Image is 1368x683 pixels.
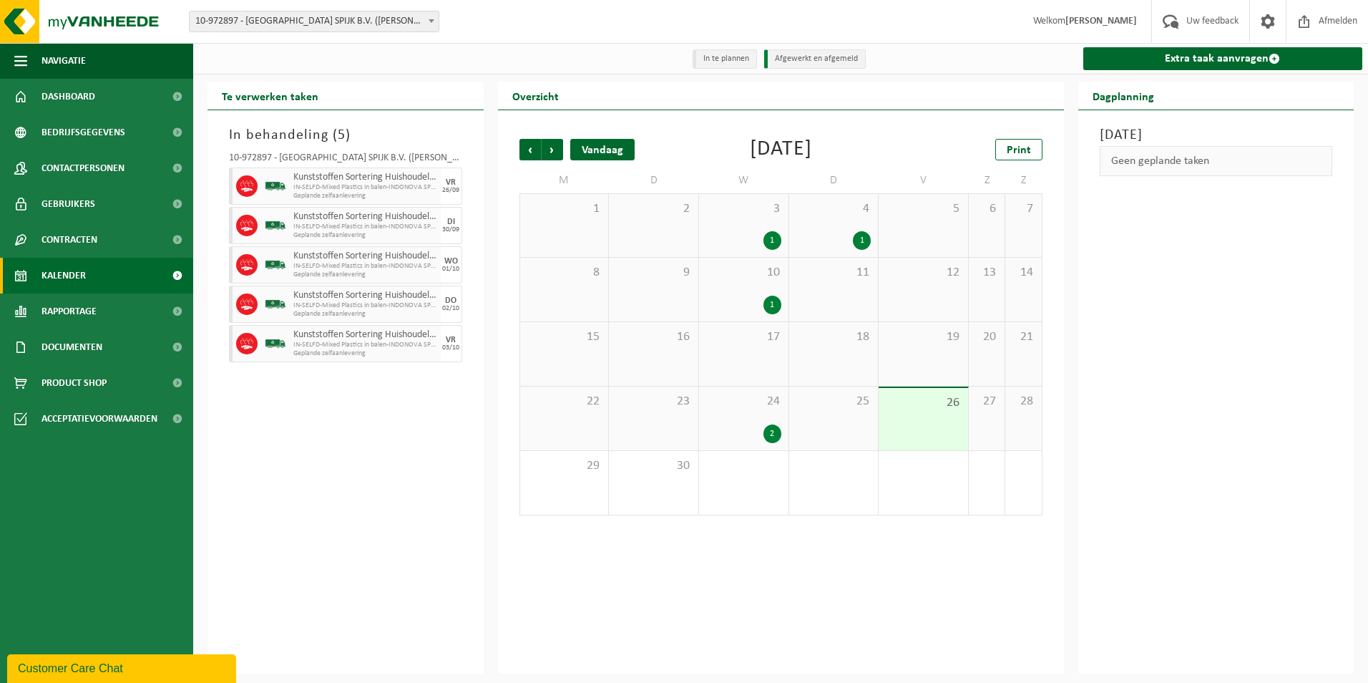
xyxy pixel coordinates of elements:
td: D [789,168,879,193]
div: DO [445,296,456,305]
td: M [519,168,610,193]
div: [DATE] [750,139,812,160]
span: IN-SELFD-Mixed Plastics in balen-INDONOVA SPIJK (Wellman) [293,262,437,271]
span: Documenten [41,329,102,365]
li: Afgewerkt en afgemeld [764,49,866,69]
div: 1 [763,296,781,314]
div: Geen geplande taken [1100,146,1333,176]
span: 14 [1012,265,1034,281]
span: 11 [796,265,871,281]
span: 5 [338,128,346,142]
span: 12 [886,265,961,281]
span: Navigatie [41,43,86,79]
div: WO [444,257,458,266]
span: Kunststoffen Sortering Huishoudelijke Verpakkingen (CR) [293,172,437,183]
div: 03/10 [442,344,459,352]
td: Z [1005,168,1042,193]
span: 27 [976,394,997,410]
span: Contactpersonen [41,150,124,186]
span: Geplande zelfaanlevering [293,349,437,358]
span: 13 [976,265,997,281]
span: 10-972897 - INDONOVA SPIJK B.V. (WELLMAN INT. LTD) - SPIJK [189,11,439,32]
h2: Dagplanning [1078,82,1168,110]
span: Geplande zelfaanlevering [293,310,437,319]
span: 7 [1012,201,1034,217]
span: 30 [616,458,691,474]
span: 21 [1012,329,1034,345]
span: 9 [616,265,691,281]
span: 28 [1012,394,1034,410]
div: Vandaag [570,139,635,160]
h2: Overzicht [498,82,573,110]
strong: [PERSON_NAME] [1065,16,1137,26]
span: Kalender [41,258,86,294]
span: Kunststoffen Sortering Huishoudelijke Verpakkingen (CR) [293,329,437,341]
td: W [699,168,789,193]
span: Product Shop [41,365,107,401]
span: 18 [796,329,871,345]
span: IN-SELFD-Mixed Plastics in balen-INDONOVA SPIJK (Wellman) [293,301,437,310]
span: Rapportage [41,294,97,329]
span: Print [1007,145,1031,156]
div: 1 [853,231,871,250]
div: 1 [763,231,781,250]
div: 02/10 [442,305,459,312]
div: 2 [763,425,781,443]
span: 22 [527,394,602,410]
span: Bedrijfsgegevens [41,115,125,150]
span: Contracten [41,222,97,258]
iframe: chat widget [7,651,239,683]
div: 26/09 [442,187,459,194]
div: 10-972897 - [GEOGRAPHIC_DATA] SPIJK B.V. ([PERSON_NAME] INT. LTD) - [GEOGRAPHIC_DATA] [229,153,462,168]
h3: [DATE] [1100,125,1333,146]
span: Acceptatievoorwaarden [41,401,157,437]
div: 01/10 [442,266,459,273]
td: D [609,168,699,193]
span: 16 [616,329,691,345]
span: 19 [886,329,961,345]
span: 3 [706,201,781,217]
td: V [879,168,969,193]
span: 6 [976,201,997,217]
span: Vorige [519,139,541,160]
span: 1 [527,201,602,217]
span: IN-SELFD-Mixed Plastics in balen-INDONOVA SPIJK (Wellman) [293,183,437,192]
span: Kunststoffen Sortering Huishoudelijke Verpakkingen (CR) [293,251,437,262]
span: 23 [616,394,691,410]
li: In te plannen [693,49,757,69]
span: Gebruikers [41,186,95,222]
td: Z [969,168,1005,193]
span: Geplande zelfaanlevering [293,271,437,279]
a: Extra taak aanvragen [1083,47,1363,70]
span: 10-972897 - INDONOVA SPIJK B.V. (WELLMAN INT. LTD) - SPIJK [190,11,439,32]
span: 29 [527,458,602,474]
img: BL-SO-LV [265,294,286,315]
span: Kunststoffen Sortering Huishoudelijke Verpakkingen (CR) [293,211,437,223]
span: Volgende [542,139,563,160]
span: 17 [706,329,781,345]
span: 25 [796,394,871,410]
span: Dashboard [41,79,95,115]
div: 30/09 [442,226,459,233]
div: DI [447,218,455,226]
h2: Te verwerken taken [207,82,333,110]
h3: In behandeling ( ) [229,125,462,146]
span: 24 [706,394,781,410]
span: 20 [976,329,997,345]
span: Kunststoffen Sortering Huishoudelijke Verpakkingen (CR) [293,290,437,301]
span: 5 [886,201,961,217]
span: Geplande zelfaanlevering [293,231,437,240]
span: 10 [706,265,781,281]
a: Print [995,139,1042,160]
div: VR [446,178,456,187]
span: IN-SELFD-Mixed Plastics in balen-INDONOVA SPIJK (Wellman) [293,341,437,349]
img: BL-SO-LV [265,175,286,197]
div: VR [446,336,456,344]
span: Geplande zelfaanlevering [293,192,437,200]
span: IN-SELFD-Mixed Plastics in balen-INDONOVA SPIJK (Wellman) [293,223,437,231]
img: BL-SO-LV [265,215,286,236]
span: 26 [886,395,961,411]
img: BL-SO-LV [265,254,286,276]
span: 8 [527,265,602,281]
